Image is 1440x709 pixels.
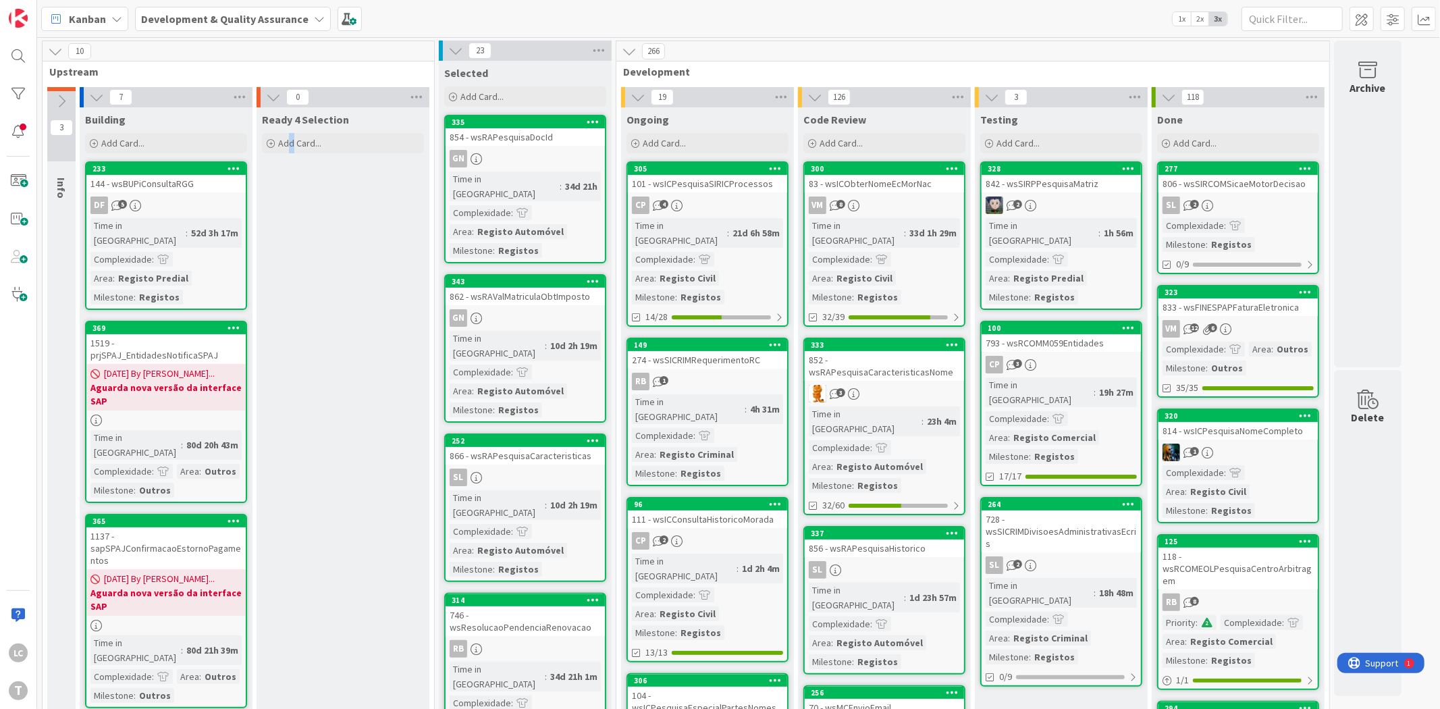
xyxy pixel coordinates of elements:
[472,224,474,239] span: :
[632,554,737,583] div: Time in [GEOGRAPHIC_DATA]
[982,556,1141,574] div: SL
[177,464,199,479] div: Area
[1158,163,1318,192] div: 277806 - wsSIRCOMSicaeMotorDecisao
[805,163,964,175] div: 300
[1163,503,1206,518] div: Milestone
[1163,320,1180,338] div: VM
[450,402,493,417] div: Milestone
[70,5,74,16] div: 1
[90,381,242,408] b: Aguarda nova versão da interface SAP
[831,271,833,286] span: :
[1163,465,1224,480] div: Complexidade
[1013,560,1022,569] span: 2
[547,338,601,353] div: 10d 2h 19m
[809,385,826,402] img: RL
[982,196,1141,214] div: LS
[444,274,606,423] a: 343862 - wsRAValMatriculaObtImpostoGNTime in [GEOGRAPHIC_DATA]:10d 2h 19mComplexidade:Area:Regist...
[86,163,246,175] div: 233
[1158,286,1318,298] div: 323
[982,356,1141,373] div: CP
[201,464,240,479] div: Outros
[92,323,246,333] div: 369
[1190,323,1199,332] span: 12
[805,175,964,192] div: 83 - wsICObterNomeEcMorNac
[1163,484,1185,499] div: Area
[677,290,724,305] div: Registos
[924,414,960,429] div: 23h 4m
[446,150,605,167] div: GN
[677,466,724,481] div: Registos
[452,436,605,446] div: 252
[737,561,739,576] span: :
[1008,271,1010,286] span: :
[634,340,787,350] div: 149
[628,373,787,390] div: RB
[547,498,601,513] div: 10d 2h 19m
[805,339,964,351] div: 333
[181,438,183,452] span: :
[450,365,511,379] div: Complexidade
[1208,323,1217,332] span: 6
[809,406,922,436] div: Time in [GEOGRAPHIC_DATA]
[1158,298,1318,316] div: 833 - wsFINESPAPFaturaEletronica
[450,331,545,361] div: Time in [GEOGRAPHIC_DATA]
[632,218,727,248] div: Time in [GEOGRAPHIC_DATA]
[90,290,134,305] div: Milestone
[450,243,493,258] div: Milestone
[1029,290,1031,305] span: :
[805,527,964,557] div: 337856 - wsRAPesquisaHistorico
[870,440,872,455] span: :
[628,163,787,175] div: 305
[628,175,787,192] div: 101 - wsICPesquisaSIRICProcessos
[836,200,845,209] span: 8
[809,271,831,286] div: Area
[1158,163,1318,175] div: 277
[626,497,789,662] a: 96111 - wsICConsultaHistoricoMoradaCPTime in [GEOGRAPHIC_DATA]:1d 2h 4mComplexidade:Area:Registo ...
[870,252,872,267] span: :
[28,2,61,18] span: Support
[1047,411,1049,426] span: :
[1158,535,1318,548] div: 125
[809,440,870,455] div: Complexidade
[1047,252,1049,267] span: :
[90,430,181,460] div: Time in [GEOGRAPHIC_DATA]
[986,411,1047,426] div: Complexidade
[1157,285,1319,398] a: 323833 - wsFINESPAPFaturaEletronicaVMComplexidade:Area:OutrosMilestone:Outros35/35
[511,205,513,220] span: :
[92,164,246,174] div: 233
[693,252,695,267] span: :
[632,394,745,424] div: Time in [GEOGRAPHIC_DATA]
[113,271,115,286] span: :
[820,137,863,149] span: Add Card...
[152,464,154,479] span: :
[628,339,787,369] div: 149274 - wsSICRIMRequerimentoRC
[9,9,28,28] img: Visit kanbanzone.com
[1176,257,1189,271] span: 0/9
[104,367,215,381] span: [DATE] By [PERSON_NAME]...
[982,163,1141,175] div: 328
[86,196,246,214] div: DF
[904,226,906,240] span: :
[560,179,562,194] span: :
[1158,410,1318,422] div: 320
[982,334,1141,352] div: 793 - wsRCOMM059Entidades
[1163,361,1206,375] div: Milestone
[86,515,246,527] div: 365
[446,309,605,327] div: GN
[1158,196,1318,214] div: SL
[822,498,845,513] span: 32/60
[450,490,545,520] div: Time in [GEOGRAPHIC_DATA]
[628,532,787,550] div: CP
[86,334,246,364] div: 1519 - prjSPAJ_EntidadesNotificaSPAJ
[90,196,108,214] div: DF
[1206,237,1208,252] span: :
[986,556,1003,574] div: SL
[980,497,1142,687] a: 264728 - wsSICRIMDivisoesAdministrativasEcrisSLTime in [GEOGRAPHIC_DATA]:18h 48mComplexidade:Area...
[495,243,542,258] div: Registos
[1157,409,1319,523] a: 320814 - wsICPesquisaNomeCompletoJCComplexidade:Area:Registo CivilMilestone:Registos
[1158,286,1318,316] div: 323833 - wsFINESPAPFaturaEletronica
[854,478,901,493] div: Registos
[831,459,833,474] span: :
[1224,218,1226,233] span: :
[562,179,601,194] div: 34d 21h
